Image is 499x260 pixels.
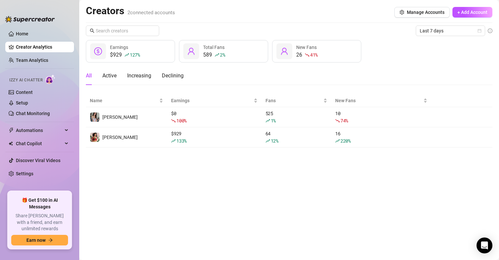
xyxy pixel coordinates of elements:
[187,47,195,55] span: user
[130,52,140,58] span: 127 %
[296,45,317,50] span: New Fans
[171,97,252,104] span: Earnings
[335,118,340,123] span: fall
[96,27,150,34] input: Search creators
[176,117,187,124] span: 100 %
[340,138,351,144] span: 220 %
[203,51,225,59] div: 589
[102,114,138,120] span: [PERSON_NAME]
[86,72,92,80] div: All
[176,138,187,144] span: 133 %
[478,29,481,33] span: calendar
[335,97,422,104] span: New Fans
[102,135,138,140] span: [PERSON_NAME]
[16,58,48,63] a: Team Analytics
[407,10,445,15] span: Manage Accounts
[220,52,225,58] span: 2 %
[340,117,348,124] span: 74 %
[45,74,55,84] img: AI Chatter
[102,72,117,80] div: Active
[90,97,158,104] span: Name
[86,94,167,107] th: Name
[16,125,63,136] span: Automations
[127,10,175,16] span: 2 connected accounts
[266,130,327,145] div: 64
[457,10,487,15] span: + Add Account
[335,139,340,143] span: rise
[171,130,258,145] div: $ 929
[11,213,68,232] span: Share [PERSON_NAME] with a friend, and earn unlimited rewards
[5,16,55,22] img: logo-BBDzfeDw.svg
[16,111,50,116] a: Chat Monitoring
[215,53,219,57] span: rise
[296,51,318,59] div: 26
[90,133,99,142] img: maki
[110,45,128,50] span: Earnings
[16,138,63,149] span: Chat Copilot
[90,28,94,33] span: search
[203,45,225,50] span: Total Fans
[110,51,140,59] div: $929
[171,139,176,143] span: rise
[477,238,492,253] div: Open Intercom Messenger
[266,97,322,104] span: Fans
[266,118,270,123] span: rise
[11,235,68,245] button: Earn nowarrow-right
[167,94,262,107] th: Earnings
[16,31,28,36] a: Home
[9,141,13,146] img: Chat Copilot
[280,47,288,55] span: user
[16,158,60,163] a: Discover Viral Videos
[9,128,14,133] span: thunderbolt
[335,130,427,145] div: 16
[16,42,69,52] a: Creator Analytics
[94,47,102,55] span: dollar-circle
[86,5,175,17] h2: Creators
[400,10,404,15] span: setting
[305,53,309,57] span: fall
[9,77,43,83] span: Izzy AI Chatter
[331,94,431,107] th: New Fans
[11,197,68,210] span: 🎁 Get $100 in AI Messages
[271,117,276,124] span: 1 %
[127,72,151,80] div: Increasing
[266,110,327,124] div: 525
[171,110,258,124] div: $ 0
[125,53,129,57] span: rise
[335,110,427,124] div: 10
[171,118,176,123] span: fall
[394,7,450,18] button: Manage Accounts
[26,238,46,243] span: Earn now
[16,100,28,106] a: Setup
[488,28,492,33] span: info-circle
[310,52,318,58] span: 41 %
[271,138,278,144] span: 12 %
[90,112,99,122] img: Maki
[452,7,492,18] button: + Add Account
[420,26,481,36] span: Last 7 days
[266,139,270,143] span: rise
[16,171,33,176] a: Settings
[48,238,53,242] span: arrow-right
[162,72,184,80] div: Declining
[262,94,331,107] th: Fans
[16,90,33,95] a: Content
